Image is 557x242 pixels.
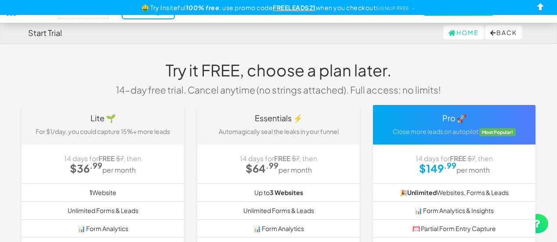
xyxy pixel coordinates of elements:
[380,114,529,123] h4: Pro 🚀
[270,188,303,196] b: 3 Websites
[479,128,516,136] span: Most Popular!
[467,154,475,163] strike: $7
[109,61,448,79] h1: Try it FREE, choose a plan later.
[450,154,466,163] strong: FREE
[70,162,102,175] strong: $36
[186,4,220,11] b: 100% free
[204,127,353,136] p: Automagically seal the leaks in your funnel
[197,183,360,202] li: Up to
[197,219,360,238] li: 📊 Form Analytics
[98,154,115,163] strong: FREE
[373,201,535,220] li: 📊 Form Analytics & Insights
[90,188,92,196] b: 1
[407,188,437,196] strong: Unlimited
[373,183,535,202] li: 🎉 Websites, Forms & Leads
[240,154,317,163] span: 14 days for , then
[109,83,448,96] p: 14-day free trial. Cancel anytime (no strings attached). Full access: no limits!
[28,114,177,123] h4: Lite 🌱
[416,154,493,163] span: 14 days for , then
[116,154,123,163] strike: $7
[28,127,177,136] p: For $1/day, you could capture 15%+ more leads
[274,154,290,163] strong: FREE
[28,29,62,37] h4: Start Trial
[278,166,312,174] small: per month
[376,5,416,11] a: SIGNUP FREE →
[443,25,484,40] a: Home
[419,162,456,175] strong: $149
[204,114,353,123] h4: Essentials ⚡
[444,160,456,170] sup: .99
[292,154,299,163] strike: $7
[22,201,184,220] li: Unlimited Forms & Leads
[197,201,360,220] li: Unlimited Forms & Leads
[393,127,478,135] span: Close more leads on autopilot
[102,166,136,174] small: per month
[22,219,184,238] li: 📊 Form Analytics
[64,154,141,163] span: 14 days for , then
[22,183,184,202] li: Website
[90,160,102,170] sup: .99
[456,166,490,174] small: per month
[266,160,278,170] sup: .99
[246,162,278,175] strong: $64
[273,4,316,11] u: FREELEADS21
[373,219,535,238] li: 🥅 Partial Form Entry Capture
[485,25,522,40] button: Back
